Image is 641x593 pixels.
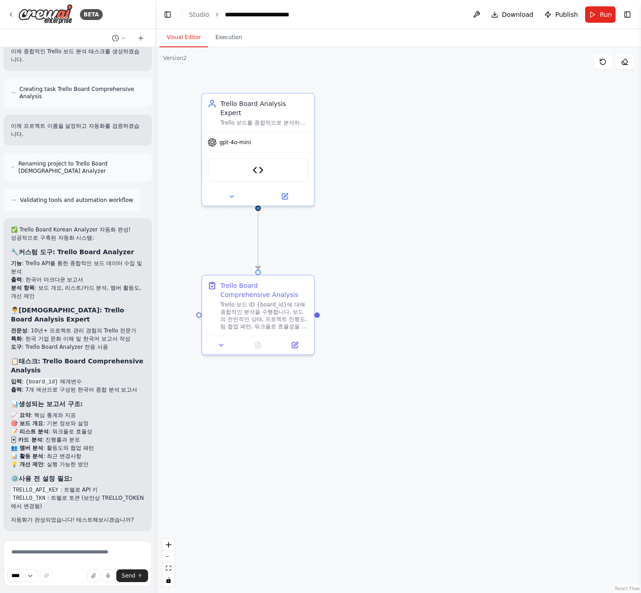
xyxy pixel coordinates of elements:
button: Upload files [87,569,100,582]
h3: 📊 : [11,399,144,408]
button: Start a new chat [134,33,148,44]
li: : 트렐로 API 키 [11,486,144,494]
strong: 도구 [11,344,22,350]
button: Send [116,569,148,582]
h2: ✅ Trello Board Korean Analyzer 자동화 완성! [11,226,144,234]
div: Trello 보드를 종합적으로 분석하여 {board_id}에 [DATE] 상세한 한국어 분석 보고서를 작성합니다. 프로젝트 진행 상황, 팀 협업 패턴, 워크플로 효율성을 평가... [220,119,308,126]
strong: 📊 활동 분석 [11,453,43,459]
button: zoom out [163,551,174,563]
li: : 한국어 마크다운 보고서 [11,276,144,284]
button: Switch to previous chat [108,33,130,44]
li: : 트렐로 토큰 (보안상 TRELLO_TOKEN에서 변경됨) [11,494,144,510]
p: 이제 프로젝트 이름을 설정하고 자동화를 검증하겠습니다. [11,122,144,138]
li: : 한국 기업 문화 이해 및 한국어 보고서 작성 [11,335,144,343]
button: fit view [163,563,174,574]
li: : 워크플로 효율성 [11,427,144,436]
div: Trello 보드 ID {board_id}에 대해 종합적인 분석을 수행합니다. 보드의 전반적인 상태, 프로젝트 진행도, 팀 협업 패턴, 워크플로 효율성을 상세히 분석하고, 실... [220,301,308,330]
li: : 진행률과 분포 [11,436,144,444]
li: : 활동도와 협업 패턴 [11,444,144,452]
span: Validating tools and automation workflow [20,196,133,204]
li: : 10년+ 프로젝트 관리 경험의 Trello 전문가 [11,327,144,335]
span: Send [122,572,135,579]
div: Trello Board Analysis ExpertTrello 보드를 종합적으로 분석하여 {board_id}에 [DATE] 상세한 한국어 분석 보고서를 작성합니다. 프로젝트 ... [201,93,315,206]
strong: [DEMOGRAPHIC_DATA]: Trello Board Analysis Expert [11,307,124,323]
span: Run [600,10,612,19]
button: Open in side panel [279,340,310,351]
code: {board_id} [24,378,60,386]
li: : Trello Board Analyzer 전용 사용 [11,343,144,351]
strong: 사용 전 설정 필요 [19,475,70,482]
div: Trello Board Comprehensive Analysis [220,281,308,299]
button: Run [585,6,616,23]
li: : 기본 정보와 설정 [11,419,144,427]
p: 성공적으로 구축된 자동화 시스템: [11,234,144,242]
button: Click to speak your automation idea [102,569,114,582]
div: Version 2 [163,55,187,62]
strong: 🎯 보드 개요 [11,420,43,427]
strong: 입력 [11,378,22,385]
strong: 특화 [11,336,22,342]
button: Hide left sidebar [161,8,174,21]
strong: 🃏 카드 분석 [11,437,42,443]
nav: breadcrumb [189,10,308,19]
strong: 전문성 [11,327,27,334]
g: Edge from 84034380-c91e-445f-8eac-f399fddbe943 to db68f129-ddcf-4cdb-a95f-6195eb476f52 [253,202,263,270]
img: Trello Board Analyzer [253,165,263,176]
li: : Trello API를 통한 종합적인 보드 데이터 수집 및 분석 [11,259,144,276]
li: : 7개 섹션으로 구성된 한국어 종합 분석 보고서 [11,386,144,394]
button: Visual Editor [159,28,208,47]
h3: 👨‍💼 [11,306,144,324]
li: : 핵심 통계와 지표 [11,411,144,419]
a: React Flow attribution [615,586,640,591]
span: Publish [555,10,578,19]
button: Open in side panel [259,191,310,202]
a: Studio [189,11,209,18]
strong: 출력 [11,387,22,393]
button: No output available [239,340,278,351]
strong: 📈 요약 [11,412,30,418]
button: Show right sidebar [621,8,634,21]
button: Improve this prompt [40,569,53,582]
code: TRELLO_TKN [11,494,47,503]
strong: 커스텀 도구: Trello Board Analyzer [19,248,134,256]
code: TRELLO_API_KEY [11,486,60,494]
li: : 최근 변경사항 [11,452,144,460]
li: : 실행 가능한 방안 [11,460,144,468]
strong: 기능 [11,260,22,266]
div: Trello Board Analysis Expert [220,99,308,117]
button: Publish [541,6,581,23]
strong: 💡 개선 제안 [11,461,43,467]
strong: 📝 리스트 분석 [11,428,49,435]
strong: 분석 항목 [11,285,35,291]
button: toggle interactivity [163,574,174,586]
li: : 매개변수 [11,377,144,386]
strong: 출력 [11,276,22,283]
button: zoom in [163,539,174,551]
button: Download [487,6,537,23]
h3: 📋 [11,357,144,375]
p: 이제 종합적인 Trello 보드 분석 태스크를 생성하겠습니다. [11,47,144,64]
h3: ⚙️ : [11,474,144,483]
div: Trello Board Comprehensive AnalysisTrello 보드 ID {board_id}에 대해 종합적인 분석을 수행합니다. 보드의 전반적인 상태, 프로젝트 ... [201,275,315,355]
span: gpt-4o-mini [219,139,251,146]
div: BETA [80,9,103,20]
h3: 🔧 [11,247,144,256]
li: : 보드 개요, 리스트/카드 분석, 멤버 활동도, 개선 제안 [11,284,144,300]
button: Execution [208,28,249,47]
span: Renaming project to Trello Board [DEMOGRAPHIC_DATA] Analyzer [18,160,144,175]
strong: 👥 멤버 분석 [11,445,43,451]
strong: 태스크: Trello Board Comprehensive Analysis [11,357,144,374]
div: React Flow controls [163,539,174,586]
strong: 생성되는 보고서 구조 [19,400,80,407]
img: Logo [18,4,73,25]
span: Download [502,10,534,19]
span: Creating task Trello Board Comprehensive Analysis [20,85,144,100]
p: 자동화가 완성되었습니다! 테스트해보시겠습니까? [11,516,144,524]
